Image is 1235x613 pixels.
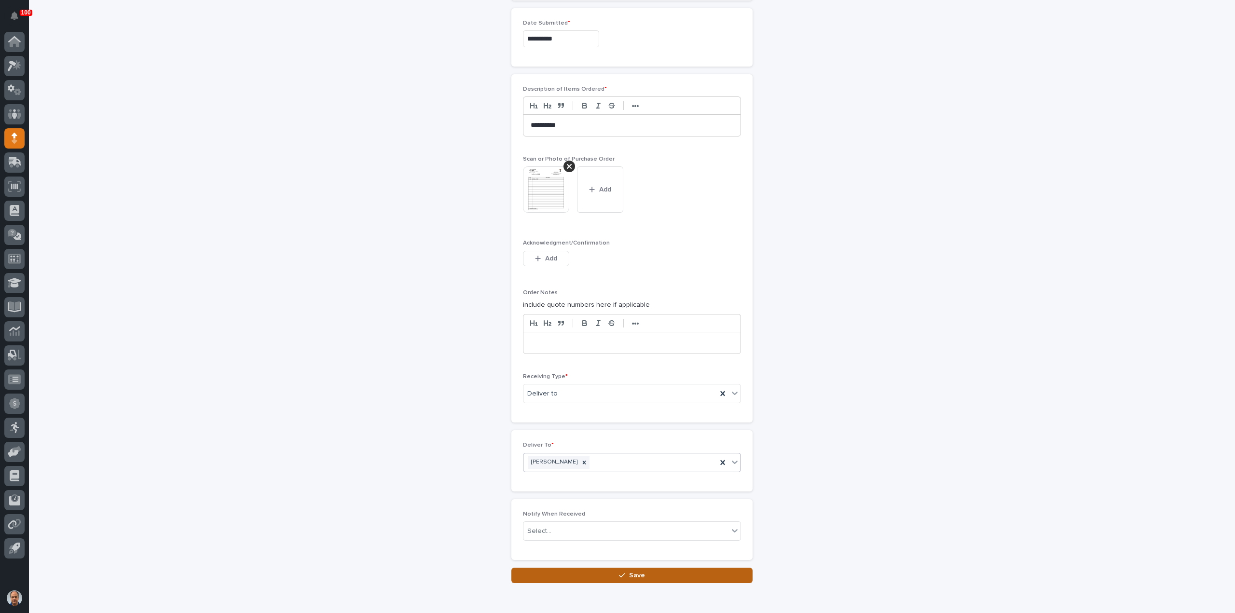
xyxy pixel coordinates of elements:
button: users-avatar [4,588,25,608]
button: Add [523,251,569,266]
strong: ••• [632,102,639,110]
span: Deliver To [523,442,554,448]
p: include quote numbers here if applicable [523,300,741,310]
span: Date Submitted [523,20,570,26]
button: Add [577,166,623,213]
div: [PERSON_NAME] [528,456,579,469]
span: Scan or Photo of Purchase Order [523,156,615,162]
div: Select... [527,526,551,536]
span: Deliver to [527,389,558,399]
p: 100 [21,9,31,16]
strong: ••• [632,320,639,327]
button: ••• [629,100,642,111]
button: ••• [629,317,642,329]
span: Notify When Received [523,511,585,517]
button: Notifications [4,6,25,26]
span: Add [599,186,611,193]
span: Add [545,255,557,262]
button: Save [511,568,753,583]
span: Acknowledgment/Confirmation [523,240,610,246]
span: Save [629,572,645,579]
span: Order Notes [523,290,558,296]
span: Description of Items Ordered [523,86,607,92]
span: Receiving Type [523,374,568,380]
div: Notifications100 [12,12,25,27]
